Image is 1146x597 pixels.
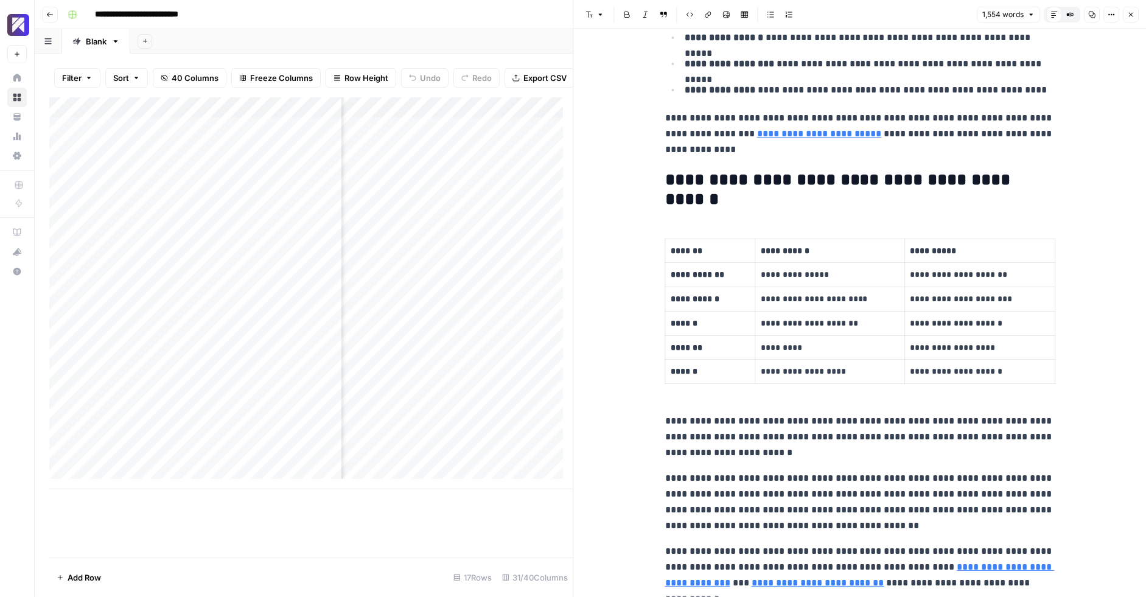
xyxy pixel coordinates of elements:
button: Add Row [49,568,108,587]
span: Redo [472,72,492,84]
button: 40 Columns [153,68,226,88]
span: Row Height [344,72,388,84]
button: Filter [54,68,100,88]
button: Freeze Columns [231,68,321,88]
a: Home [7,68,27,88]
span: Freeze Columns [250,72,313,84]
span: Filter [62,72,82,84]
div: 31/40 Columns [497,568,573,587]
div: Blank [86,35,107,47]
img: Overjet - Test Logo [7,14,29,36]
span: Undo [420,72,441,84]
button: 1,554 words [977,7,1040,23]
span: Add Row [68,571,101,584]
button: What's new? [7,242,27,262]
span: 1,554 words [982,9,1024,20]
button: Undo [401,68,449,88]
button: Help + Support [7,262,27,281]
a: Your Data [7,107,27,127]
span: Sort [113,72,129,84]
div: What's new? [8,243,26,261]
button: Row Height [326,68,396,88]
button: Workspace: Overjet - Test [7,10,27,40]
a: AirOps Academy [7,223,27,242]
a: Blank [62,29,130,54]
a: Settings [7,146,27,166]
button: Sort [105,68,148,88]
button: Export CSV [505,68,575,88]
span: Export CSV [523,72,567,84]
span: 40 Columns [172,72,218,84]
div: 17 Rows [449,568,497,587]
a: Usage [7,127,27,146]
button: Redo [453,68,500,88]
a: Browse [7,88,27,107]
